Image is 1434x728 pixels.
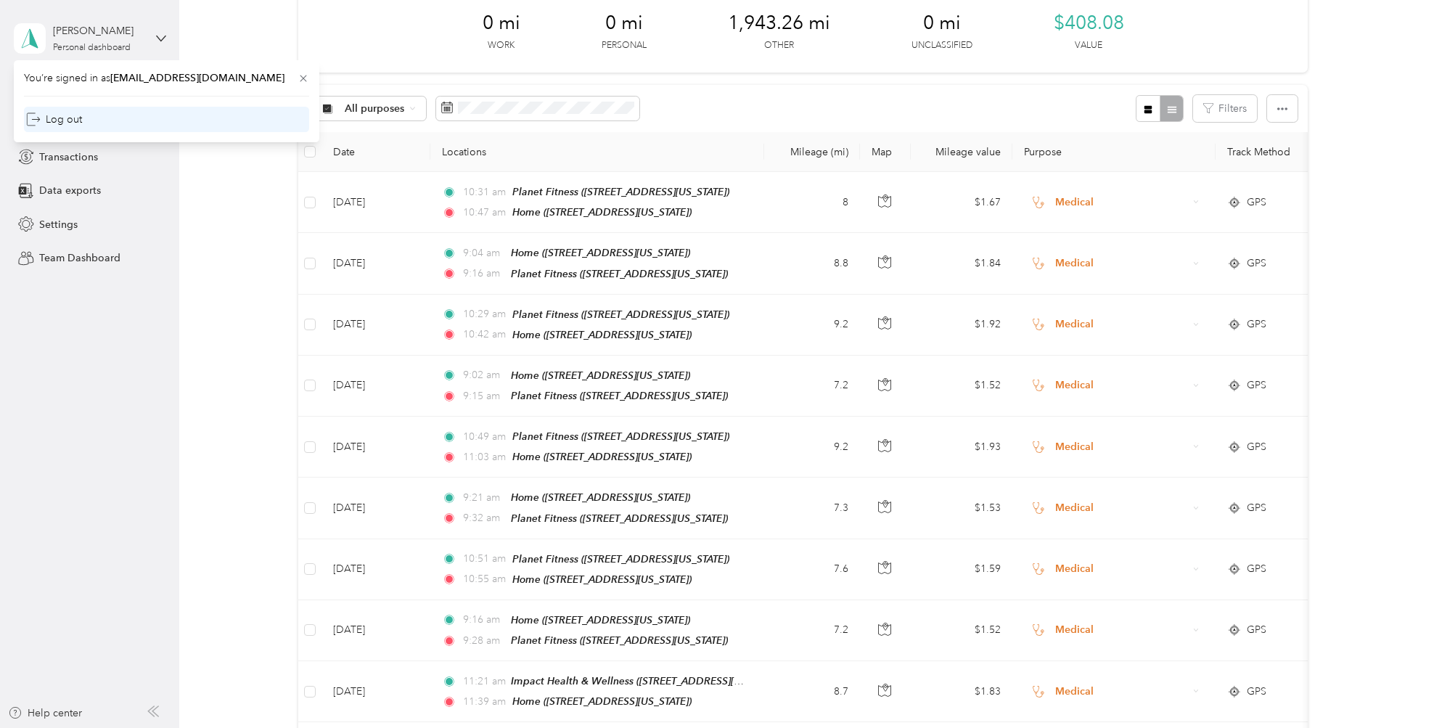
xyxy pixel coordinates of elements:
div: [PERSON_NAME] [53,23,144,38]
span: Medical [1055,622,1188,638]
span: Medical [1055,255,1188,271]
td: [DATE] [321,233,430,294]
span: 10:47 am [463,205,506,221]
td: 8 [764,172,860,233]
span: Home ([STREET_ADDRESS][US_STATE]) [512,695,692,707]
span: GPS [1247,561,1266,577]
p: Value [1075,39,1102,52]
td: 9.2 [764,295,860,356]
td: $1.83 [911,661,1012,722]
span: Home ([STREET_ADDRESS][US_STATE]) [511,491,690,503]
td: [DATE] [321,295,430,356]
span: All purposes [345,104,405,114]
td: 7.2 [764,600,860,661]
span: Medical [1055,439,1188,455]
span: Planet Fitness ([STREET_ADDRESS][US_STATE]) [512,308,729,320]
span: $408.08 [1054,12,1124,35]
span: Medical [1055,500,1188,516]
button: Filters [1193,95,1257,122]
span: Planet Fitness ([STREET_ADDRESS][US_STATE]) [511,390,728,401]
span: Medical [1055,377,1188,393]
button: Help center [8,705,82,721]
td: [DATE] [321,539,430,600]
span: 10:42 am [463,327,506,343]
td: $1.52 [911,600,1012,661]
td: [DATE] [321,172,430,233]
td: $1.93 [911,417,1012,478]
td: 8.7 [764,661,860,722]
span: Home ([STREET_ADDRESS][US_STATE]) [512,451,692,462]
td: $1.92 [911,295,1012,356]
span: 9:04 am [463,245,504,261]
span: GPS [1247,255,1266,271]
span: 9:28 am [463,633,504,649]
th: Purpose [1012,132,1216,172]
span: GPS [1247,622,1266,638]
td: 7.3 [764,478,860,539]
span: 0 mi [605,12,643,35]
span: Medical [1055,195,1188,210]
span: GPS [1247,439,1266,455]
span: Team Dashboard [39,250,120,266]
div: Log out [26,112,82,127]
span: Medical [1055,684,1188,700]
span: GPS [1247,684,1266,700]
td: [DATE] [321,417,430,478]
span: Planet Fitness ([STREET_ADDRESS][US_STATE]) [511,268,728,279]
span: 11:03 am [463,449,506,465]
td: $1.67 [911,172,1012,233]
span: GPS [1247,195,1266,210]
span: 9:15 am [463,388,504,404]
span: GPS [1247,500,1266,516]
span: You’re signed in as [24,70,309,86]
span: Planet Fitness ([STREET_ADDRESS][US_STATE]) [512,553,729,565]
span: 1,943.26 mi [728,12,830,35]
td: 8.8 [764,233,860,294]
span: Home ([STREET_ADDRESS][US_STATE]) [511,247,690,258]
span: Planet Fitness ([STREET_ADDRESS][US_STATE]) [512,430,729,442]
td: [DATE] [321,600,430,661]
span: Home ([STREET_ADDRESS][US_STATE]) [512,573,692,585]
td: 9.2 [764,417,860,478]
td: [DATE] [321,356,430,417]
span: 10:55 am [463,571,506,587]
td: 7.2 [764,356,860,417]
span: Impact Health & Wellness ([STREET_ADDRESS][PERSON_NAME][US_STATE]) [511,675,866,687]
span: GPS [1247,316,1266,332]
span: 9:16 am [463,266,504,282]
span: Transactions [39,150,98,165]
p: Other [764,39,794,52]
p: Unclassified [911,39,972,52]
div: Personal dashboard [53,44,131,52]
span: Medical [1055,316,1188,332]
td: $1.84 [911,233,1012,294]
th: Mileage (mi) [764,132,860,172]
span: 11:21 am [463,674,504,690]
td: $1.52 [911,356,1012,417]
span: 9:16 am [463,612,504,628]
th: Date [321,132,430,172]
span: [EMAIL_ADDRESS][DOMAIN_NAME] [110,72,284,84]
span: 10:29 am [463,306,506,322]
span: 0 mi [483,12,520,35]
td: [DATE] [321,478,430,539]
span: GPS [1247,377,1266,393]
span: 10:31 am [463,184,506,200]
td: $1.59 [911,539,1012,600]
span: 9:21 am [463,490,504,506]
span: 10:49 am [463,429,506,445]
th: Locations [430,132,764,172]
td: $1.53 [911,478,1012,539]
th: Map [860,132,911,172]
td: [DATE] [321,661,430,722]
span: Settings [39,217,78,232]
span: Data exports [39,183,101,198]
span: 0 mi [923,12,961,35]
span: Home ([STREET_ADDRESS][US_STATE]) [511,614,690,626]
td: 7.6 [764,539,860,600]
span: Planet Fitness ([STREET_ADDRESS][US_STATE]) [512,186,729,197]
span: Medical [1055,561,1188,577]
p: Personal [602,39,647,52]
span: 9:02 am [463,367,504,383]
